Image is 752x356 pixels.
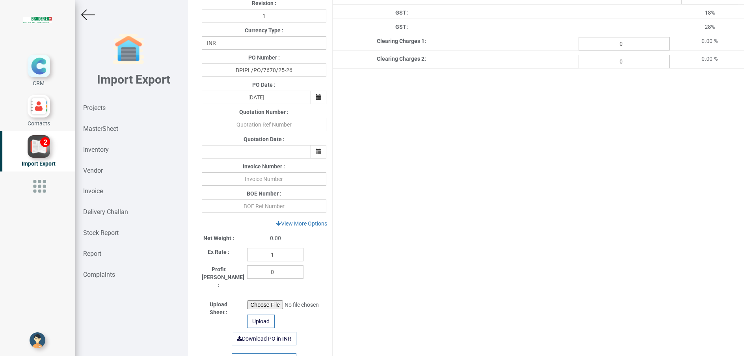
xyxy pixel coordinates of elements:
[270,235,281,241] span: 0.00
[208,248,229,256] label: Ex Rate :
[83,146,109,153] strong: Inventory
[202,63,326,77] input: PO Number
[202,265,235,289] label: Profit [PERSON_NAME] :
[702,38,718,44] span: 0.00 %
[248,54,280,62] label: PO Number :
[40,137,50,147] div: 2
[202,199,326,213] input: BOE Ref Number
[702,56,718,62] span: 0.00 %
[247,315,275,328] div: Upload
[271,217,332,230] a: View More Options
[83,250,101,257] strong: Report
[247,190,281,198] label: BOE Number :
[245,26,283,34] label: Currency Type :
[113,34,144,65] img: garage-closed.png
[22,160,56,167] span: Import Export
[83,208,128,216] strong: Delivery Challan
[252,81,275,89] label: PO Date :
[202,172,326,186] input: Invoice Number
[97,73,170,86] b: Import Export
[202,118,326,131] input: Quotation Ref Number
[239,108,289,116] label: Quotation Number :
[83,271,115,278] strong: Complaints
[377,37,426,45] label: Clearing Charges 1:
[28,120,50,127] span: Contacts
[33,80,45,86] span: CRM
[83,167,103,174] strong: Vendor
[83,125,118,132] strong: MasterSheet
[243,162,285,170] label: Invoice Number :
[202,9,326,22] input: Revision
[395,23,408,31] label: GST:
[83,104,106,112] strong: Projects
[203,234,234,242] label: Net Weight :
[395,9,408,17] label: GST:
[232,332,296,345] a: Download PO in INR
[83,229,119,237] strong: Stock Report
[244,135,285,143] label: Quotation Date :
[705,24,715,30] span: 28%
[377,55,426,63] label: Clearing Charges 2:
[83,187,103,195] strong: Invoice
[202,300,235,316] label: Upload Sheet :
[705,9,715,16] span: 18%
